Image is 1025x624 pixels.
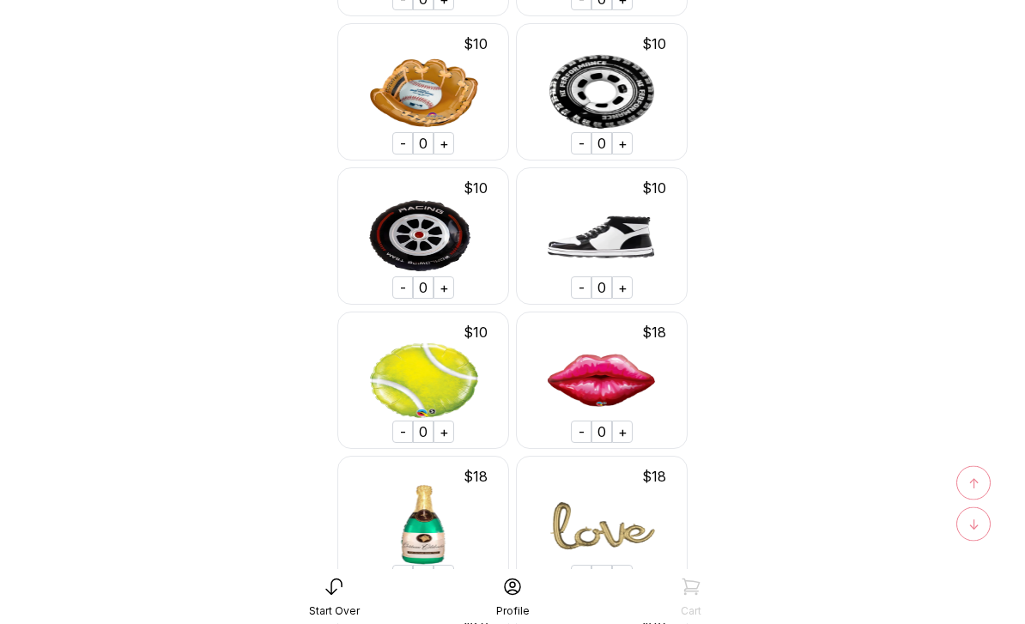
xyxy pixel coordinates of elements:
div: $ 10 [450,179,502,199]
div: Cart [681,604,701,618]
div: - [571,277,591,300]
div: 0 [413,566,434,588]
div: + [434,421,454,444]
div: + [612,421,633,444]
img: - [337,168,509,306]
div: $ 10 [628,34,681,55]
div: - [392,566,413,588]
img: - [337,24,509,161]
div: $ 10 [450,34,502,55]
div: $ 18 [628,323,681,343]
div: Profile [496,604,530,618]
div: 0 [591,421,612,444]
div: 0 [591,277,612,300]
div: + [434,133,454,155]
img: - [516,168,688,306]
img: - [516,24,688,161]
div: + [434,277,454,300]
span: ↓ [968,514,980,535]
div: $ 18 [450,467,502,488]
div: - [392,133,413,155]
div: - [392,421,413,444]
div: $ 18 [628,467,681,488]
div: - [571,566,591,588]
div: Start Over [309,604,360,618]
div: 0 [413,133,434,155]
img: - [516,457,688,594]
div: 0 [591,133,612,155]
img: - [337,312,509,450]
div: + [612,277,633,300]
div: - [571,421,591,444]
img: - [337,457,509,594]
img: - [516,312,688,450]
span: ↑ [968,473,980,494]
div: 0 [591,566,612,588]
div: $ 10 [628,179,681,199]
div: - [571,133,591,155]
div: $ 10 [450,323,502,343]
div: + [434,566,454,588]
div: 0 [413,277,434,300]
div: - [392,277,413,300]
div: + [612,566,633,588]
div: 0 [413,421,434,444]
div: + [612,133,633,155]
